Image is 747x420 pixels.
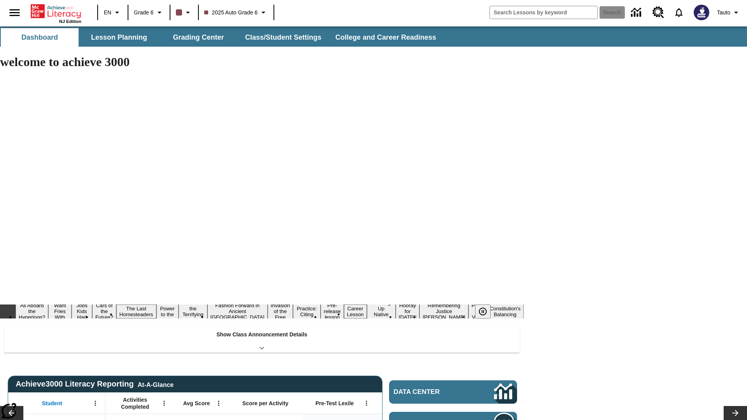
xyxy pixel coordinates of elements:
a: Data Center [389,380,517,404]
button: Slide 3 Dirty Jobs Kids Had To Do [72,296,92,327]
button: Select a new avatar [689,2,714,23]
div: At-A-Glance [138,380,174,388]
button: Slide 1 All Aboard the Hyperloop? [16,301,48,321]
button: Slide 14 Hooray for Constitution Day! [396,301,420,321]
button: Class: 2025 Auto Grade 6, Select your class [201,5,272,19]
div: Pause [475,304,498,318]
button: Class/Student Settings [239,28,328,47]
a: Home [31,3,81,19]
span: Activities Completed [109,396,161,410]
button: Slide 16 Point of View [468,301,486,321]
button: Slide 6 Solar Power to the People [156,299,179,324]
button: Dashboard [1,28,79,47]
button: Lesson carousel, Next [724,406,747,420]
button: Slide 15 Remembering Justice O'Connor [419,301,468,321]
span: Student [42,400,62,407]
button: Slide 17 The Constitution's Balancing Act [486,299,524,324]
span: Pre-Test Lexile [316,400,354,407]
button: Slide 8 Fashion Forward in Ancient Rome [207,301,268,321]
button: Language: EN, Select a language [100,5,125,19]
a: Data Center [626,2,648,23]
button: Lesson Planning [80,28,158,47]
span: Tauto [717,9,730,17]
button: Slide 9 The Invasion of the Free CD [268,296,293,327]
div: Home [31,3,81,24]
img: Avatar [694,5,709,20]
button: Profile/Settings [714,5,744,19]
div: Show Class Announcement Details [4,326,520,353]
button: Slide 5 The Last Homesteaders [116,304,156,318]
span: Score per Activity [242,400,289,407]
button: Open Menu [213,397,224,409]
button: Class color is dark brown. Change class color [173,5,196,19]
button: Slide 10 Mixed Practice: Citing Evidence [293,299,321,324]
button: Grade: Grade 6, Select a grade [131,5,167,19]
a: Resource Center, Will open in new tab [648,2,669,23]
span: Avg Score [183,400,210,407]
button: Slide 7 Attack of the Terrifying Tomatoes [179,299,207,324]
button: Pause [475,304,491,318]
input: search field [490,6,597,19]
button: Slide 12 Career Lesson [344,304,367,318]
a: Notifications [669,2,689,23]
p: Show Class Announcement Details [216,331,307,339]
span: NJ Edition [59,19,81,24]
button: Grading Center [160,28,237,47]
span: Achieve3000 Literacy Reporting [16,380,174,388]
button: Open Menu [89,397,101,409]
button: Open Menu [361,397,372,409]
button: Slide 4 Cars of the Future? [92,301,116,321]
span: 2025 Auto Grade 6 [204,9,258,17]
button: Slide 11 Pre-release lesson [321,301,344,321]
span: EN [104,9,111,17]
span: Data Center [394,388,467,396]
button: College and Career Readiness [329,28,442,47]
button: Slide 2 Do You Want Fries With That? [48,296,72,327]
button: Open side menu [3,1,26,24]
span: Grade 6 [134,9,154,17]
button: Open Menu [158,397,170,409]
button: Slide 13 Cooking Up Native Traditions [367,299,396,324]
